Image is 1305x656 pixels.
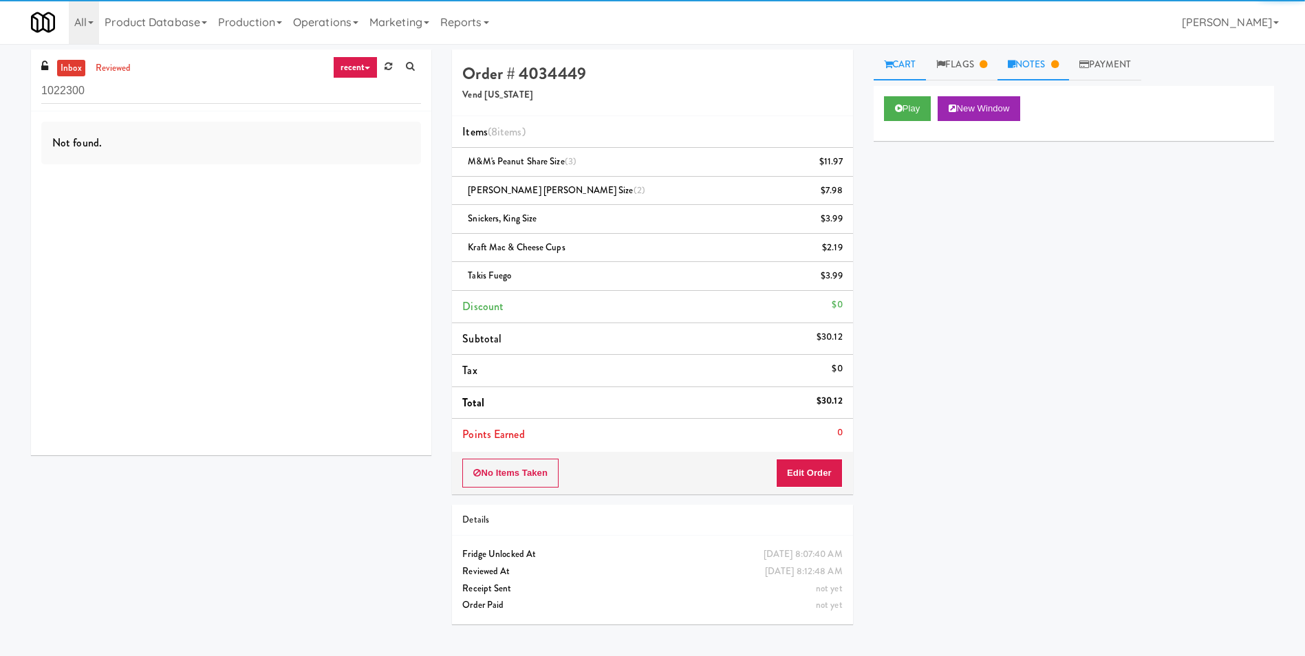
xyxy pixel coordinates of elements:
[832,296,842,314] div: $0
[462,90,842,100] h5: Vend [US_STATE]
[821,182,843,199] div: $7.98
[462,124,525,140] span: Items
[776,459,843,488] button: Edit Order
[468,241,565,254] span: Kraft Mac & Cheese Cups
[634,184,645,197] span: (2)
[821,210,843,228] div: $3.99
[462,580,842,598] div: Receipt Sent
[462,362,477,378] span: Tax
[462,459,559,488] button: No Items Taken
[462,426,524,442] span: Points Earned
[52,135,102,151] span: Not found.
[333,56,378,78] a: recent
[938,96,1020,121] button: New Window
[821,267,843,285] div: $3.99
[462,395,484,411] span: Total
[874,50,927,80] a: Cart
[822,239,843,256] div: $2.19
[764,546,843,563] div: [DATE] 8:07:40 AM
[462,331,501,347] span: Subtotal
[819,153,843,171] div: $11.97
[92,60,135,77] a: reviewed
[488,124,526,140] span: (8 )
[41,78,421,104] input: Search vision orders
[462,597,842,614] div: Order Paid
[817,393,843,410] div: $30.12
[31,10,55,34] img: Micromart
[462,512,842,529] div: Details
[462,298,504,314] span: Discount
[816,598,843,611] span: not yet
[816,582,843,595] span: not yet
[468,269,511,282] span: Takis Fuego
[997,50,1069,80] a: Notes
[468,212,537,225] span: Snickers, King Size
[57,60,85,77] a: inbox
[837,424,843,441] div: 0
[462,65,842,83] h4: Order # 4034449
[565,155,576,168] span: (3)
[468,155,576,168] span: M&M's Peanut Share Size
[832,360,842,378] div: $0
[926,50,997,80] a: Flags
[765,563,843,580] div: [DATE] 8:12:48 AM
[462,546,842,563] div: Fridge Unlocked At
[1069,50,1142,80] a: Payment
[497,124,522,140] ng-pluralize: items
[468,184,645,197] span: [PERSON_NAME] [PERSON_NAME] Size
[462,563,842,580] div: Reviewed At
[817,329,843,346] div: $30.12
[884,96,931,121] button: Play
